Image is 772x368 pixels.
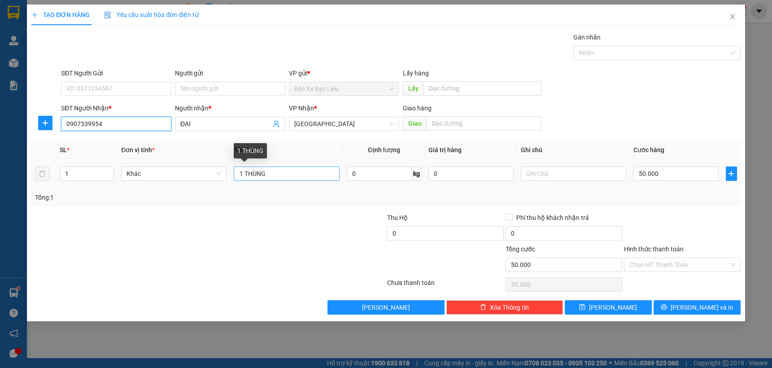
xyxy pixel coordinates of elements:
div: SĐT Người Gửi [61,68,171,78]
input: Dọc đường [423,81,541,96]
button: printer[PERSON_NAME] và In [654,300,741,315]
span: plus [726,170,737,177]
label: Hình thức thanh toán [624,245,684,253]
span: Lấy hàng [402,70,428,77]
span: Định lượng [368,146,400,153]
span: VP Nhận [289,105,314,112]
span: [PERSON_NAME] [362,302,410,312]
span: Phí thu hộ khách nhận trả [513,213,593,223]
div: SĐT Người Nhận [61,103,171,113]
th: Ghi chú [517,141,630,159]
span: delete [480,304,486,311]
span: environment [52,22,59,29]
button: save[PERSON_NAME] [565,300,652,315]
button: deleteXóa Thông tin [446,300,563,315]
input: 0 [428,166,514,181]
li: 0946 508 595 [4,31,171,42]
li: 995 [PERSON_NAME] [4,20,171,31]
label: Gán nhãn [573,34,601,41]
span: Giá trị hàng [428,146,462,153]
div: Chưa thanh toán [386,278,504,294]
div: VP gửi [289,68,399,78]
span: TẠO ĐƠN HÀNG [31,11,90,18]
span: Xóa Thông tin [490,302,529,312]
input: Dọc đường [426,116,541,131]
button: Close [720,4,745,30]
span: [PERSON_NAME] [589,302,637,312]
span: Lấy [402,81,423,96]
span: phone [52,33,59,40]
div: Người nhận [175,103,285,113]
span: plus [31,12,38,18]
span: Tổng cước [506,245,535,253]
input: VD: Bàn, Ghế [234,166,339,181]
span: Giao [402,116,426,131]
img: icon [104,12,111,19]
span: Sài Gòn [294,117,394,131]
div: Tổng: 1 [35,193,298,202]
button: plus [726,166,737,181]
span: Thu Hộ [387,214,407,221]
span: printer [661,304,667,311]
span: plus [39,119,52,127]
span: Cước hàng [633,146,664,153]
span: Khác [126,167,221,180]
span: Đơn vị tính [121,146,155,153]
input: Ghi Chú [521,166,626,181]
span: [PERSON_NAME] và In [671,302,733,312]
span: Bến Xe Bạc Liêu [294,82,394,96]
div: 1 THÙNG [234,143,267,158]
span: save [579,304,585,311]
button: delete [35,166,49,181]
span: kg [412,166,421,181]
button: plus [38,116,52,130]
b: GỬI : Bến Xe Bạc Liêu [4,56,125,71]
span: close [729,13,736,20]
div: Người gửi [175,68,285,78]
span: Giao hàng [402,105,431,112]
button: [PERSON_NAME] [327,300,444,315]
span: Yêu cầu xuất hóa đơn điện tử [104,11,199,18]
span: user-add [273,120,280,127]
b: Nhà Xe Hà My [52,6,119,17]
span: SL [60,146,67,153]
